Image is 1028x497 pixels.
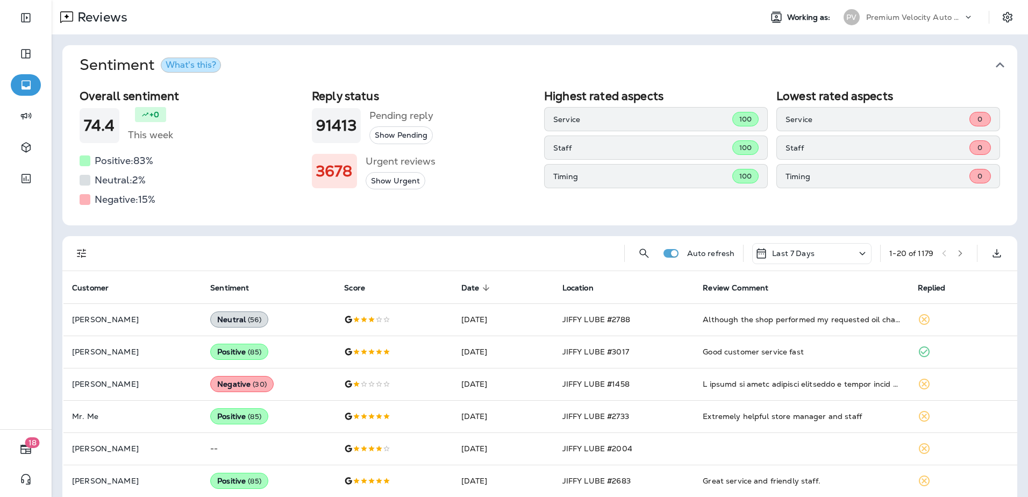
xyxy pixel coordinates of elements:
div: I wanted to share feedback regarding a recent visit to your shop. I had this location highly reco... [703,379,900,389]
span: 100 [739,115,752,124]
span: 0 [977,115,982,124]
span: Replied [918,283,946,293]
span: JIFFY LUBE #2004 [562,444,632,453]
span: ( 56 ) [248,315,261,324]
h5: This week [128,126,173,144]
span: 18 [25,437,40,448]
span: ( 85 ) [248,412,261,421]
span: Customer [72,283,123,293]
div: Positive [210,408,268,424]
p: Premium Velocity Auto dba Jiffy Lube [866,13,963,22]
p: Service [553,115,732,124]
span: ( 30 ) [253,380,267,389]
p: +0 [149,109,159,120]
span: Score [344,283,365,293]
button: Search Reviews [633,243,655,264]
div: PV [844,9,860,25]
span: JIFFY LUBE #2788 [562,315,630,324]
h1: 74.4 [84,117,115,134]
p: Timing [553,172,732,181]
div: Great service and friendly staff. [703,475,900,486]
td: [DATE] [453,336,554,368]
p: [PERSON_NAME] [72,347,193,356]
span: Review Comment [703,283,768,293]
button: What's this? [161,58,221,73]
td: [DATE] [453,432,554,465]
p: Auto refresh [687,249,735,258]
td: [DATE] [453,465,554,497]
p: Staff [786,144,969,152]
h1: 91413 [316,117,356,134]
div: 1 - 20 of 1179 [889,249,933,258]
span: 0 [977,143,982,152]
span: Replied [918,283,960,293]
div: Negative [210,376,274,392]
p: [PERSON_NAME] [72,380,193,388]
h2: Overall sentiment [80,89,303,103]
button: Expand Sidebar [11,7,41,29]
span: JIFFY LUBE #3017 [562,347,629,357]
span: JIFFY LUBE #2733 [562,411,629,421]
div: Extremely helpful store manager and staff [703,411,900,422]
span: Location [562,283,608,293]
td: [DATE] [453,400,554,432]
span: JIFFY LUBE #1458 [562,379,630,389]
span: Review Comment [703,283,782,293]
span: Working as: [787,13,833,22]
span: Score [344,283,379,293]
span: 100 [739,143,752,152]
h1: Sentiment [80,56,221,74]
h2: Reply status [312,89,536,103]
span: Sentiment [210,283,263,293]
span: JIFFY LUBE #2683 [562,476,631,486]
button: Show Pending [369,126,433,144]
button: Show Urgent [366,172,425,190]
button: 18 [11,438,41,460]
span: Location [562,283,594,293]
td: [DATE] [453,368,554,400]
span: Sentiment [210,283,249,293]
div: Although the shop performed my requested oil change well, the team left my right rear tire low on... [703,314,900,325]
p: Service [786,115,969,124]
div: Positive [210,344,268,360]
p: Last 7 Days [772,249,815,258]
h5: Neutral: 2 % [95,172,146,189]
span: 100 [739,172,752,181]
h2: Highest rated aspects [544,89,768,103]
button: SentimentWhat's this? [71,45,1026,85]
h5: Positive: 83 % [95,152,153,169]
span: Date [461,283,494,293]
button: Export as CSV [986,243,1008,264]
span: Customer [72,283,109,293]
p: Mr. Me [72,412,193,421]
div: Positive [210,473,268,489]
h2: Lowest rated aspects [776,89,1000,103]
button: Filters [71,243,92,264]
p: Timing [786,172,969,181]
div: What's this? [166,61,216,69]
p: Staff [553,144,732,152]
td: [DATE] [453,303,554,336]
span: Date [461,283,480,293]
h5: Pending reply [369,107,433,124]
p: [PERSON_NAME] [72,444,193,453]
span: ( 85 ) [248,347,261,357]
div: Good customer service fast [703,346,900,357]
span: 0 [977,172,982,181]
span: ( 85 ) [248,477,261,486]
h5: Negative: 15 % [95,191,155,208]
div: Neutral [210,311,268,328]
h5: Urgent reviews [366,153,436,170]
p: Reviews [73,9,127,25]
p: [PERSON_NAME] [72,477,193,485]
h1: 3678 [316,162,353,180]
div: SentimentWhat's this? [62,85,1017,225]
td: -- [202,432,335,465]
button: Settings [998,8,1017,27]
p: [PERSON_NAME] [72,315,193,324]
